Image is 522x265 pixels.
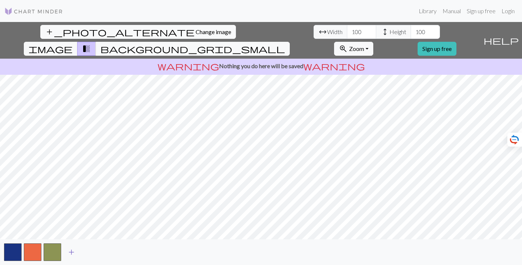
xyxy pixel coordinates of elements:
[3,62,519,70] p: Nothing you do here will be saved
[327,27,343,36] span: Width
[303,61,365,71] span: warning
[62,245,81,259] button: Add color
[484,35,519,45] span: help
[499,4,518,18] a: Login
[334,42,373,56] button: Zoom
[480,22,522,59] button: Help
[440,4,464,18] a: Manual
[45,27,195,37] span: add_photo_alternate
[40,25,236,39] button: Change image
[196,28,231,35] span: Change image
[416,4,440,18] a: Library
[82,44,91,54] span: transition_fade
[318,27,327,37] span: arrow_range
[349,45,364,52] span: Zoom
[464,4,499,18] a: Sign up free
[158,61,219,71] span: warning
[100,44,285,54] span: background_grid_small
[389,27,406,36] span: Height
[4,7,63,16] img: Logo
[67,247,76,257] span: add
[339,44,348,54] span: zoom_in
[418,42,456,56] a: Sign up free
[381,27,389,37] span: height
[29,44,73,54] span: image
